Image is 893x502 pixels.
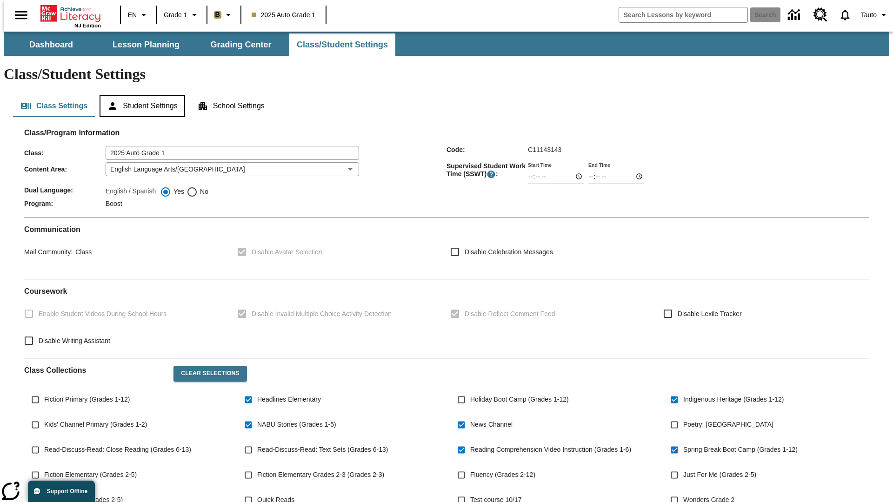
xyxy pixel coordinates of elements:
[470,420,513,429] span: News Channel
[194,33,287,56] button: Grading Center
[486,170,496,179] button: Supervised Student Work Time is the timeframe when students can take LevelSet and when lessons ar...
[24,128,869,137] h2: Class/Program Information
[808,2,833,27] a: Resource Center, Will open in new tab
[44,395,130,404] span: Fiction Primary (Grades 1-12)
[100,95,185,117] button: Student Settings
[171,187,184,197] span: Yes
[4,32,889,56] div: SubNavbar
[528,146,561,153] span: C11143143
[252,309,392,319] span: Disable Invalid Multiple Choice Activity Detection
[73,248,92,256] span: Class
[24,149,106,157] span: Class :
[24,165,106,173] span: Content Area :
[106,186,156,198] label: English / Spanish
[470,445,631,455] span: Reading Comprehension Video Instruction (Grades 1-6)
[39,309,167,319] span: Enable Student Videos During School Hours
[257,420,336,429] span: NABU Stories (Grades 1-5)
[470,470,535,480] span: Fluency (Grades 2-12)
[252,10,316,20] span: 2025 Auto Grade 1
[44,470,137,480] span: Fiction Elementary (Grades 2-5)
[128,10,137,20] span: EN
[40,4,101,23] a: Home
[857,7,893,23] button: Profile/Settings
[24,287,869,350] div: Coursework
[160,7,204,23] button: Grade: Grade 1, Select a grade
[124,7,153,23] button: Language: EN, Select a language
[446,162,528,179] span: Supervised Student Work Time (SSWT) :
[446,146,528,153] span: Code :
[24,248,73,256] span: Mail Community :
[5,33,98,56] button: Dashboard
[28,481,95,502] button: Support Offline
[106,146,359,160] input: Class
[683,420,773,429] span: Poetry: [GEOGRAPHIC_DATA]
[44,445,191,455] span: Read-Discuss-Read: Close Reading (Grades 6-13)
[106,200,122,207] span: Boost
[24,200,106,207] span: Program :
[257,395,321,404] span: Headlines Elementary
[100,33,193,56] button: Lesson Planning
[39,336,110,346] span: Disable Writing Assistant
[252,247,322,257] span: Disable Avatar Selection
[465,309,555,319] span: Disable Reflect Comment Feed
[44,420,147,429] span: Kids' Channel Primary (Grades 1-2)
[24,366,166,375] h2: Class Collections
[683,395,784,404] span: Indigenous Heritage (Grades 1-12)
[7,1,35,29] button: Open side menu
[4,33,396,56] div: SubNavbar
[106,162,359,176] div: English Language Arts/[GEOGRAPHIC_DATA]
[13,95,880,117] div: Class/Student Settings
[257,470,384,480] span: Fiction Elementary Grades 2-3 (Grades 2-3)
[24,225,869,234] h2: Communication
[683,470,756,480] span: Just For Me (Grades 2-5)
[289,33,395,56] button: Class/Student Settings
[47,488,87,495] span: Support Offline
[74,23,101,28] span: NJ Edition
[782,2,808,28] a: Data Center
[861,10,877,20] span: Tauto
[678,309,742,319] span: Disable Lexile Tracker
[24,138,869,210] div: Class/Program Information
[173,366,247,382] button: Clear Selections
[833,3,857,27] a: Notifications
[198,187,208,197] span: No
[210,7,238,23] button: Boost Class color is light brown. Change class color
[164,10,187,20] span: Grade 1
[24,225,869,271] div: Communication
[4,66,889,83] h1: Class/Student Settings
[13,95,95,117] button: Class Settings
[24,186,106,194] span: Dual Language :
[190,95,272,117] button: School Settings
[257,445,388,455] span: Read-Discuss-Read: Text Sets (Grades 6-13)
[465,247,553,257] span: Disable Celebration Messages
[40,3,101,28] div: Home
[619,7,747,22] input: search field
[470,395,569,404] span: Holiday Boot Camp (Grades 1-12)
[588,161,610,168] label: End Time
[528,161,552,168] label: Start Time
[215,9,220,20] span: B
[24,287,869,296] h2: Course work
[683,445,798,455] span: Spring Break Boot Camp (Grades 1-12)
